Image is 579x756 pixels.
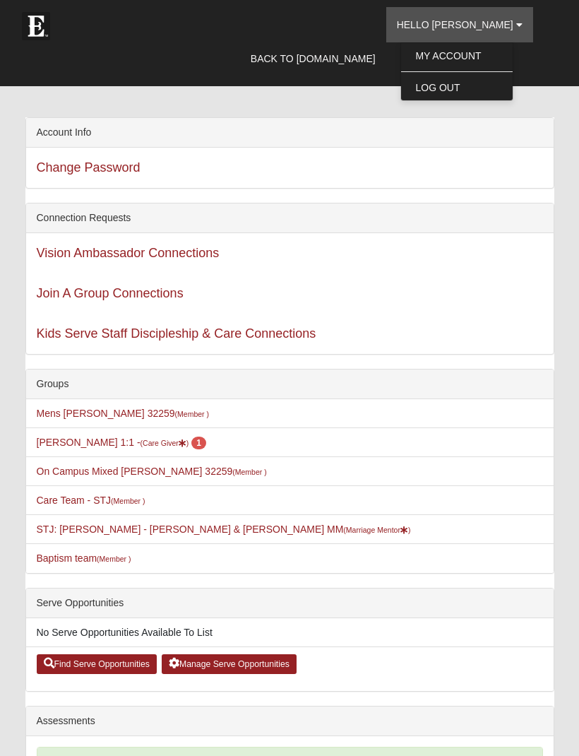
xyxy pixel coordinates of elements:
small: (Member ) [111,497,145,505]
img: Eleven22 logo [22,12,50,40]
a: Kids Serve Staff Discipleship & Care Connections [37,326,316,341]
small: (Member ) [97,555,131,563]
span: Hello [PERSON_NAME] [397,19,513,30]
span: number of pending members [191,437,206,449]
a: Hello [PERSON_NAME] [386,7,533,42]
a: Mens [PERSON_NAME] 32259(Member ) [37,408,210,419]
a: Back to [DOMAIN_NAME] [240,41,386,76]
a: [PERSON_NAME] 1:1 -(Care Giver) 1 [37,437,206,448]
small: (Member ) [232,468,266,476]
a: Log Out [401,78,513,97]
div: Groups [26,370,554,399]
a: Vision Ambassador Connections [37,246,220,260]
div: Account Info [26,118,554,148]
a: Manage Serve Opportunities [162,654,297,674]
a: Join A Group Connections [37,286,184,300]
a: Care Team - STJ(Member ) [37,495,145,506]
small: (Member ) [175,410,209,418]
a: On Campus Mixed [PERSON_NAME] 32259(Member ) [37,466,267,477]
a: My Account [401,47,513,65]
div: Connection Requests [26,203,554,233]
li: No Serve Opportunities Available To List [26,618,554,647]
small: (Care Giver ) [141,439,189,447]
small: (Marriage Mentor ) [343,526,410,534]
a: Change Password [37,160,141,175]
a: Find Serve Opportunities [37,654,157,674]
a: Baptism team(Member ) [37,553,131,564]
a: STJ: [PERSON_NAME] - [PERSON_NAME] & [PERSON_NAME] MM(Marriage Mentor) [37,524,411,535]
div: Assessments [26,707,554,736]
div: Serve Opportunities [26,589,554,618]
